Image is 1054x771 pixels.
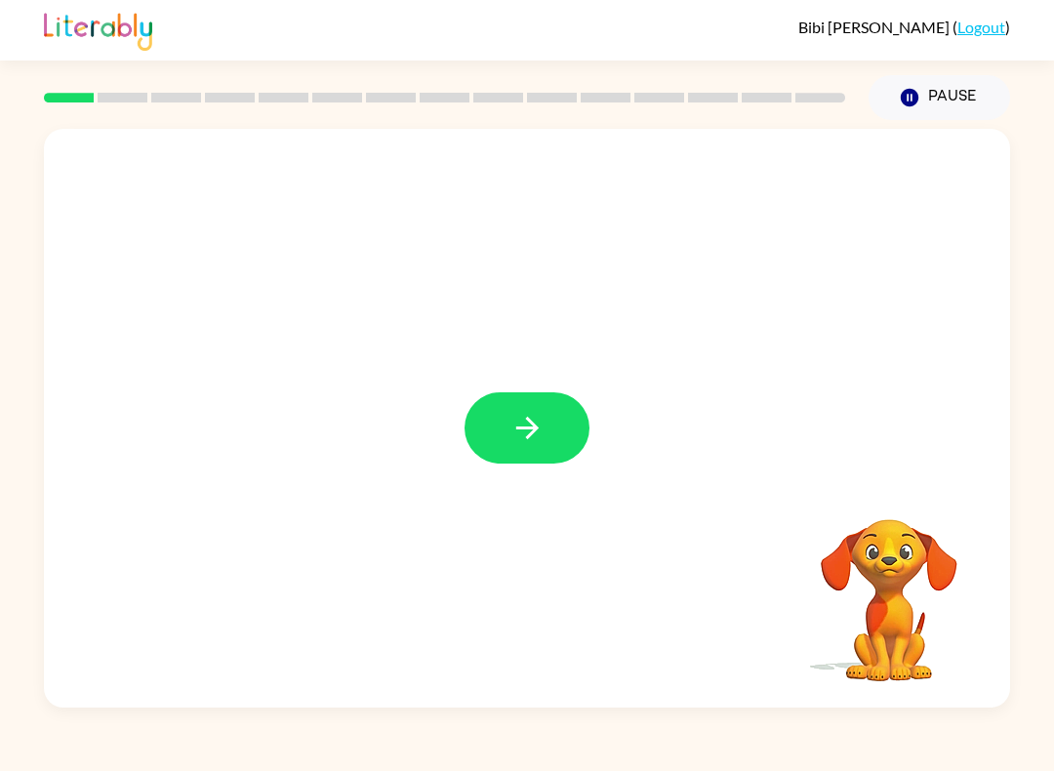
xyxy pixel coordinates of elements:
[798,18,1010,36] div: ( )
[798,18,953,36] span: Bibi [PERSON_NAME]
[957,18,1005,36] a: Logout
[791,489,987,684] video: Your browser must support playing .mp4 files to use Literably. Please try using another browser.
[869,75,1010,120] button: Pause
[44,8,152,51] img: Literably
